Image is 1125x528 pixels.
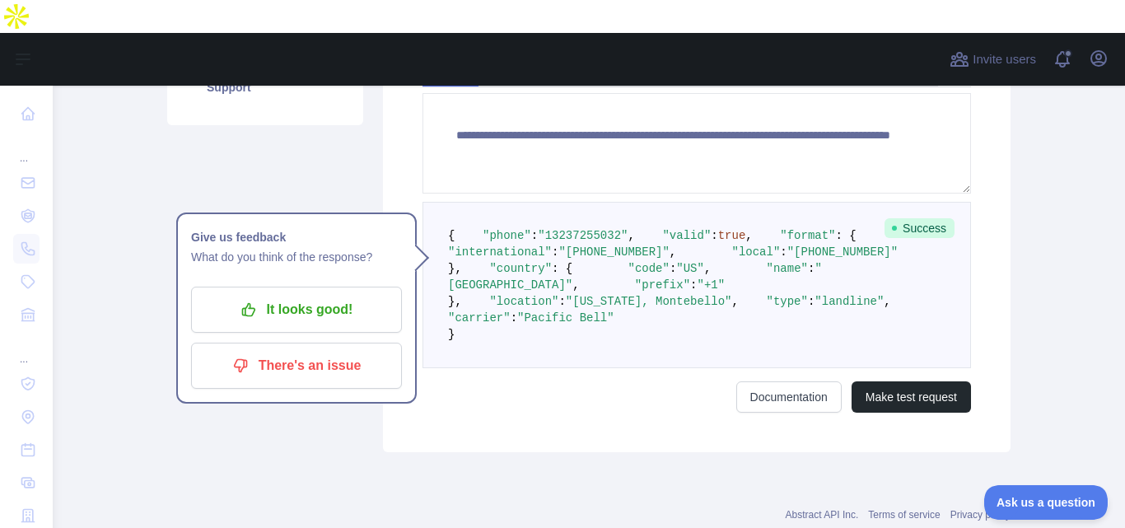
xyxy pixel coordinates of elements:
[690,278,697,292] span: :
[628,262,669,275] span: "code"
[670,262,676,275] span: :
[448,295,462,308] span: },
[531,229,538,242] span: :
[13,333,40,366] div: ...
[767,262,808,275] span: "name"
[950,509,1011,521] a: Privacy policy
[868,509,940,521] a: Terms of service
[885,218,955,238] span: Success
[203,296,390,324] p: It looks good!
[676,262,704,275] span: "US"
[448,262,462,275] span: },
[711,229,717,242] span: :
[489,295,558,308] span: "location"
[448,245,552,259] span: "international"
[489,262,552,275] span: "country"
[884,295,890,308] span: ,
[558,295,565,308] span: :
[704,262,711,275] span: ,
[558,245,669,259] span: "[PHONE_NUMBER]"
[191,287,402,333] button: It looks good!
[566,295,732,308] span: "[US_STATE], Montebello"
[203,352,390,380] p: There's an issue
[552,245,558,259] span: :
[511,311,517,325] span: :
[572,278,579,292] span: ,
[984,485,1109,520] iframe: Toggle Customer Support
[780,229,835,242] span: "format"
[13,132,40,165] div: ...
[662,229,711,242] span: "valid"
[448,229,455,242] span: {
[718,229,746,242] span: true
[745,229,752,242] span: ,
[483,229,531,242] span: "phone"
[628,229,634,242] span: ,
[191,343,402,389] button: There's an issue
[780,245,787,259] span: :
[946,46,1039,72] button: Invite users
[736,381,842,413] a: Documentation
[191,227,402,247] h1: Give us feedback
[767,295,808,308] span: "type"
[448,328,455,341] span: }
[815,295,884,308] span: "landline"
[808,262,815,275] span: :
[552,262,572,275] span: : {
[787,245,898,259] span: "[PHONE_NUMBER]"
[448,311,511,325] span: "carrier"
[635,278,690,292] span: "prefix"
[808,295,815,308] span: :
[187,69,343,105] a: Support
[852,381,971,413] button: Make test request
[538,229,628,242] span: "13237255032"
[731,295,738,308] span: ,
[697,278,725,292] span: "+1"
[517,311,614,325] span: "Pacific Bell"
[786,509,859,521] a: Abstract API Inc.
[670,245,676,259] span: ,
[836,229,857,242] span: : {
[191,247,402,267] p: What do you think of the response?
[731,245,780,259] span: "local"
[973,50,1036,69] span: Invite users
